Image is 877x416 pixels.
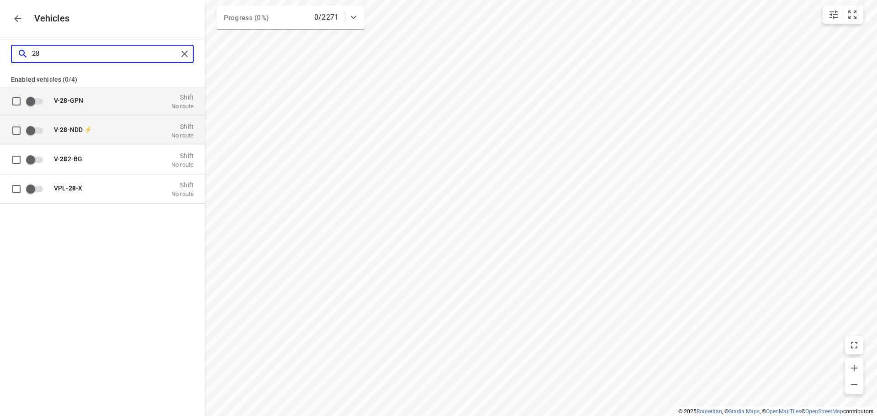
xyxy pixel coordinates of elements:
p: No route [171,102,194,110]
span: Progress (0%) [224,14,269,22]
p: No route [171,190,194,197]
p: Shift [171,152,194,159]
a: Stadia Maps [729,408,760,415]
p: No route [171,161,194,168]
b: 28 [60,126,67,133]
b: 28 [60,155,67,162]
p: Vehicles [27,13,70,24]
button: Map settings [824,5,843,24]
span: V- 2-BG [54,155,82,162]
b: 28 [69,184,76,191]
input: Search vehicles [32,47,178,61]
p: Shift [171,181,194,188]
span: Enable [26,151,48,168]
span: VPL- -X [54,184,82,191]
span: Enable [26,121,48,139]
span: V- -NDD ⚡ [54,126,92,133]
p: No route [171,132,194,139]
b: 28 [60,96,67,104]
p: 0/2271 [314,12,338,23]
div: Progress (0%)0/2271 [217,5,365,29]
span: Enable [26,92,48,110]
div: small contained button group [823,5,863,24]
p: Shift [171,93,194,100]
a: OpenMapTiles [766,408,801,415]
span: Enable [26,180,48,197]
span: V- -GPN [54,96,83,104]
p: Shift [171,122,194,130]
button: Fit zoom [843,5,861,24]
li: © 2025 , © , © © contributors [678,408,873,415]
a: OpenStreetMap [805,408,843,415]
a: Routetitan [697,408,722,415]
